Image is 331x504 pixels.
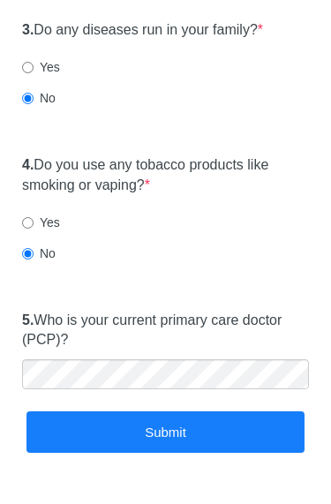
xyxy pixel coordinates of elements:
[22,59,60,77] label: Yes
[22,312,309,352] label: Who is your current primary care doctor (PCP)?
[22,94,34,105] input: No
[22,249,34,260] input: No
[22,313,34,328] strong: 5.
[22,156,309,197] label: Do you use any tobacco products like smoking or vaping?
[22,214,60,232] label: Yes
[22,245,56,263] label: No
[22,90,56,108] label: No
[22,218,34,229] input: Yes
[22,63,34,74] input: Yes
[26,412,305,454] button: Submit
[22,21,263,41] label: Do any diseases run in your family?
[22,23,34,38] strong: 3.
[22,158,34,173] strong: 4.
